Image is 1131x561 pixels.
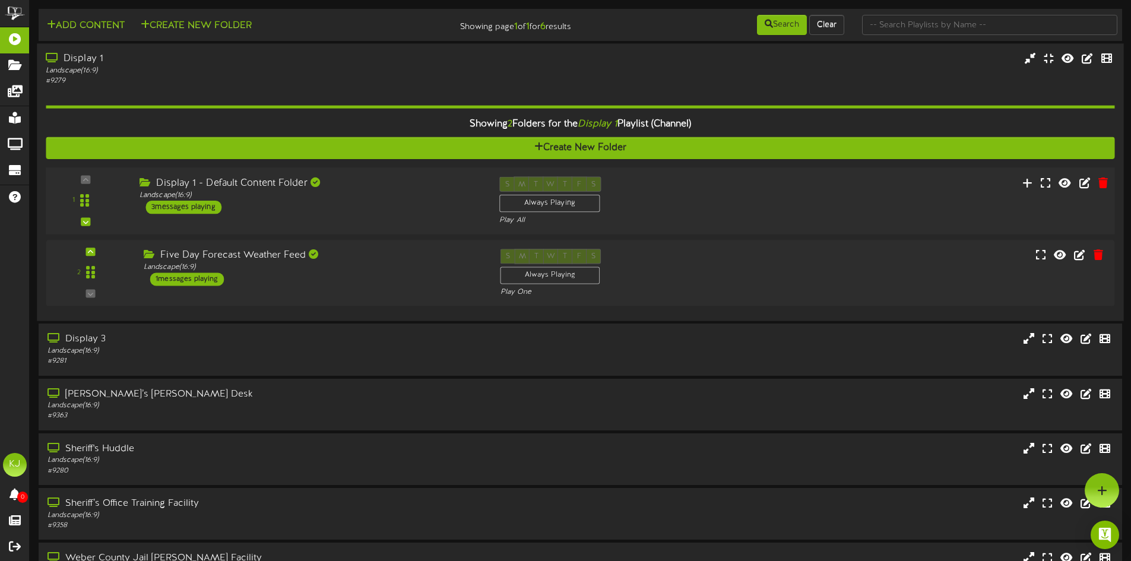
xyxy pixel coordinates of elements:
div: Landscape ( 16:9 ) [47,455,481,465]
div: Display 1 - Default Content Folder [140,176,481,190]
strong: 1 [514,21,518,32]
div: Landscape ( 16:9 ) [47,511,481,521]
button: Add Content [43,18,128,33]
div: [PERSON_NAME]’s [PERSON_NAME] Desk [47,388,481,401]
button: Clear [809,15,844,35]
button: Create New Folder [137,18,255,33]
div: Showing page of for results [398,14,580,34]
strong: 1 [526,21,530,32]
div: Landscape ( 16:9 ) [46,66,481,76]
div: KJ [3,453,27,477]
div: Display 1 [46,52,481,66]
span: 0 [17,492,28,503]
strong: 6 [540,21,546,32]
div: # 9279 [46,76,481,86]
div: Sheriff’s Office Training Facility [47,497,481,511]
div: Open Intercom Messenger [1091,521,1119,549]
button: Create New Folder [46,137,1114,159]
div: # 9358 [47,521,481,531]
div: Sheriff's Huddle [47,442,481,456]
div: Landscape ( 16:9 ) [47,401,481,411]
span: 2 [508,119,512,129]
div: Five Day Forecast Weather Feed [144,249,482,262]
div: Always Playing [499,195,600,213]
div: Always Playing [500,267,600,284]
div: 1 messages playing [150,273,223,286]
button: Search [757,15,807,35]
i: Display 1 [578,119,617,129]
div: Showing Folders for the Playlist (Channel) [37,112,1123,137]
input: -- Search Playlists by Name -- [862,15,1117,35]
div: Landscape ( 16:9 ) [47,346,481,356]
div: # 9280 [47,466,481,476]
div: 3 messages playing [145,201,221,214]
div: Display 3 [47,332,481,346]
div: Landscape ( 16:9 ) [144,262,482,272]
div: Play One [500,287,750,297]
div: # 9363 [47,411,481,421]
div: # 9281 [47,356,481,366]
div: Play All [499,215,751,225]
div: Landscape ( 16:9 ) [140,191,481,201]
